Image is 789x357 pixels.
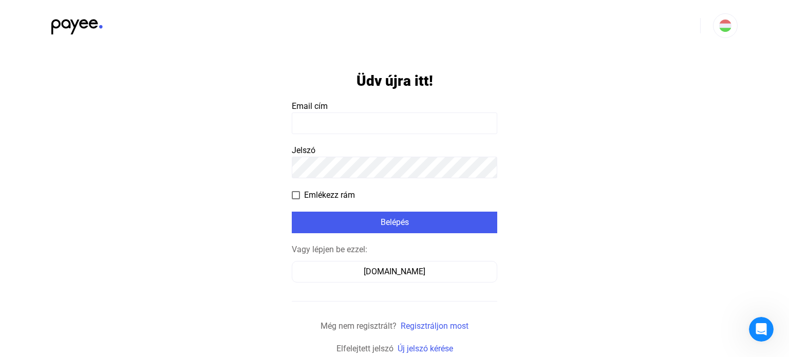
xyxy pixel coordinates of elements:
button: Üzenetek [68,257,137,298]
div: Bezárás [177,16,195,35]
div: Melyik terméket válasszam? [21,256,172,267]
span: Súgó [162,283,180,290]
p: Üdv a Payeenél 👋 [21,73,185,90]
div: Nem tudom az adós lakcímét, anyja nevét, vagy születési adatait, mi a teendő? [15,212,191,252]
span: Főoldal [20,283,49,290]
button: Keresés a súgóban [15,187,191,208]
div: Vagy lépjen be ezzel: [292,243,497,256]
div: Melyik terméket válasszam? [15,252,191,271]
span: Elfelejtett jelszó [336,344,393,353]
a: Új jelszó kérése [398,344,453,353]
img: logo [21,20,61,36]
span: Üzenetek [86,283,120,290]
img: black-payee-blue-dot.svg [51,13,103,34]
button: Súgó [137,257,205,298]
img: HU [719,20,731,32]
iframe: Intercom live chat [749,317,774,342]
a: [DOMAIN_NAME] [292,267,497,276]
p: [PERSON_NAME] segíthetünk? [21,90,185,125]
button: [DOMAIN_NAME] [292,261,497,283]
button: Belépés [292,212,497,233]
div: Holnap leszünk újra online [21,158,172,168]
button: HU [713,13,738,38]
a: Regisztráljon most [401,321,468,331]
span: Még nem regisztrált? [321,321,397,331]
h1: Üdv újra itt! [356,72,433,90]
div: Küldjön üzenetet nekünk!Holnap leszünk újra online [10,138,195,177]
span: Emlékezz rám [304,189,355,201]
div: Nem tudom az adós lakcímét, anyja nevét, vagy születési adatait, mi a teendő? [21,216,172,248]
div: Küldjön üzenetet nekünk! [21,147,172,158]
div: [DOMAIN_NAME] [295,266,494,278]
span: Email cím [292,101,328,111]
span: Jelszó [292,145,315,155]
img: Profile image for Gréta [149,16,170,37]
div: Belépés [295,216,494,229]
span: Keresés a súgóban [21,192,98,203]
